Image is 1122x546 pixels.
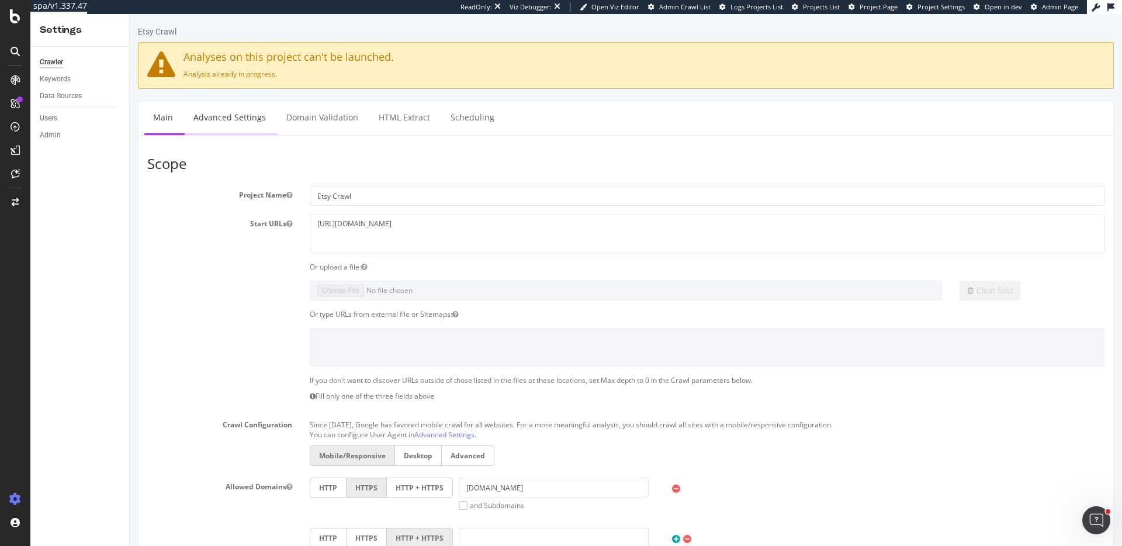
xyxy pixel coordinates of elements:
a: Logs Projects List [719,2,783,12]
div: ReadOnly: [460,2,492,12]
div: Keywords [40,73,71,85]
p: Fill only one of the three fields above [180,377,975,387]
h4: Analyses on this project can't be launched. [18,37,975,49]
button: Project Name [157,176,162,186]
button: Allowed Domains [157,468,162,478]
span: Project Page [860,2,898,11]
a: Projects List [792,2,840,12]
div: Crawler [40,56,63,68]
label: Crawl Configuration [9,402,171,416]
label: HTTP [180,464,216,484]
p: Analysis already in progress. [18,55,975,65]
div: Etsy Crawl [8,12,47,23]
span: Project Settings [917,2,965,11]
a: Admin Crawl List [648,2,711,12]
label: Mobile/Responsive [180,431,265,452]
a: Domain Validation [148,87,237,119]
div: Or type URLs from external file or Sitemaps: [171,295,984,305]
label: Start URLs [9,201,171,215]
span: Admin Page [1042,2,1078,11]
div: Data Sources [40,90,82,102]
span: Open in dev [985,2,1022,11]
p: If you don't want to discover URLs outside of those listed in the files at these locations, set M... [180,361,975,371]
label: HTTP + HTTPS [257,464,323,484]
a: Users [40,112,121,125]
iframe: Intercom live chat [1082,506,1110,534]
a: Crawler [40,56,121,68]
label: and Subdomains [329,486,394,496]
label: Advanced [312,431,365,452]
div: Settings [40,23,120,37]
label: HTTPS [216,514,257,534]
label: Allowed Domains [9,464,171,478]
a: Project Page [849,2,898,12]
p: Since [DATE], Google has favored mobile crawl for all websites. For a more meaningful analysis, y... [180,402,975,416]
a: Data Sources [40,90,121,102]
a: Open Viz Editor [580,2,639,12]
label: HTTPS [216,464,257,484]
div: Or upload a file: [171,248,984,258]
div: Viz Debugger: [510,2,552,12]
span: Open Viz Editor [591,2,639,11]
a: Keywords [40,73,121,85]
a: Open in dev [974,2,1022,12]
label: Project Name [9,172,171,186]
a: Advanced Settings [285,416,345,426]
label: Desktop [265,431,312,452]
span: Admin Crawl List [659,2,711,11]
a: Scheduling [312,87,373,119]
span: Projects List [803,2,840,11]
span: Logs Projects List [730,2,783,11]
label: HTTP + HTTPS [257,514,323,534]
label: HTTP [180,514,216,534]
a: Main [15,87,52,119]
a: HTML Extract [240,87,309,119]
a: Admin Page [1031,2,1078,12]
h3: Scope [18,142,975,157]
a: Project Settings [906,2,965,12]
p: You can configure User Agent in . [180,416,975,426]
a: Admin [40,129,121,141]
textarea: [URL][DOMAIN_NAME] [180,201,975,239]
button: Start URLs [157,205,162,215]
div: Admin [40,129,61,141]
div: Users [40,112,57,125]
a: Advanced Settings [55,87,145,119]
